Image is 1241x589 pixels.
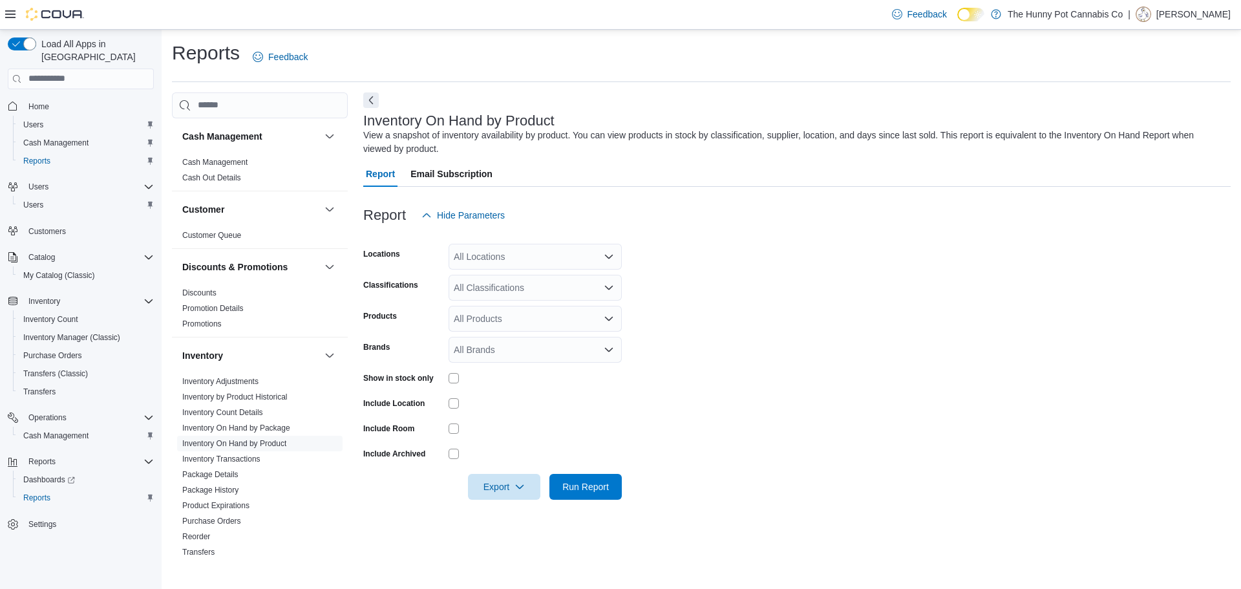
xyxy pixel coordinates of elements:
span: Settings [28,519,56,530]
a: Promotions [182,319,222,328]
span: Reports [18,490,154,506]
span: Inventory On Hand by Product [182,438,286,449]
span: Customer Queue [182,230,241,241]
span: Promotions [182,319,222,329]
span: Users [23,200,43,210]
span: Discounts [182,288,217,298]
span: Users [23,120,43,130]
button: Export [468,474,540,500]
span: Transfers (Classic) [23,369,88,379]
a: Discounts [182,288,217,297]
span: Cash Management [18,135,154,151]
a: Dashboards [13,471,159,489]
span: Email Subscription [410,161,493,187]
h3: Discounts & Promotions [182,261,288,273]
span: Inventory Count [23,314,78,325]
a: Cash Management [182,158,248,167]
h3: Inventory On Hand by Product [363,113,555,129]
button: Inventory Manager (Classic) [13,328,159,347]
button: Open list of options [604,283,614,293]
button: Run Report [549,474,622,500]
label: Brands [363,342,390,352]
span: Users [23,179,154,195]
span: Reports [28,456,56,467]
span: Inventory [28,296,60,306]
div: Inventory [172,374,348,565]
button: My Catalog (Classic) [13,266,159,284]
a: Product Expirations [182,501,249,510]
button: Reports [13,152,159,170]
button: Cash Management [322,129,337,144]
button: Inventory [23,294,65,309]
button: Catalog [23,250,60,265]
button: Open list of options [604,314,614,324]
button: Reports [13,489,159,507]
a: Reorder [182,532,210,541]
a: Inventory Manager (Classic) [18,330,125,345]
a: Dashboards [18,472,80,487]
h3: Cash Management [182,130,262,143]
label: Locations [363,249,400,259]
button: Inventory [322,348,337,363]
span: Promotion Details [182,303,244,314]
span: Dashboards [18,472,154,487]
span: Load All Apps in [GEOGRAPHIC_DATA] [36,37,154,63]
button: Customer [182,203,319,216]
a: Transfers (Classic) [18,366,93,381]
span: Purchase Orders [18,348,154,363]
a: Users [18,197,48,213]
button: Home [3,97,159,116]
div: View a snapshot of inventory availability by product. You can view products in stock by classific... [363,129,1224,156]
label: Include Location [363,398,425,409]
button: Operations [3,409,159,427]
a: Inventory by Product Historical [182,392,288,402]
span: Reports [23,454,154,469]
a: Reports [18,153,56,169]
span: Inventory Transactions [182,454,260,464]
span: My Catalog (Classic) [18,268,154,283]
button: Cash Management [182,130,319,143]
nav: Complex example [8,92,154,568]
span: Customers [23,223,154,239]
button: Open list of options [604,252,614,262]
span: Feedback [907,8,947,21]
span: Inventory Manager (Classic) [23,332,120,343]
span: Product Expirations [182,500,249,511]
span: Dashboards [23,475,75,485]
a: Cash Management [18,428,94,444]
button: Inventory Count [13,310,159,328]
button: Customer [322,202,337,217]
a: Home [23,99,54,114]
a: Customers [23,224,71,239]
label: Include Archived [363,449,425,459]
button: Users [13,196,159,214]
button: Reports [23,454,61,469]
span: Users [18,197,154,213]
button: Operations [23,410,72,425]
span: Export [476,474,533,500]
h1: Reports [172,40,240,66]
a: Purchase Orders [18,348,87,363]
a: Purchase Orders [182,517,241,526]
span: Package History [182,485,239,495]
button: Settings [3,515,159,533]
a: Feedback [248,44,313,70]
span: Run Report [562,480,609,493]
span: Package Details [182,469,239,480]
span: Dark Mode [957,21,958,22]
a: Inventory On Hand by Package [182,423,290,433]
a: Inventory Count Details [182,408,263,417]
a: Feedback [887,1,952,27]
span: Inventory Count [18,312,154,327]
a: Cash Out Details [182,173,241,182]
a: Cash Management [18,135,94,151]
a: Inventory Adjustments [182,377,259,386]
a: Promotion Details [182,304,244,313]
a: Customer Queue [182,231,241,240]
div: Cash Management [172,155,348,191]
span: Catalog [23,250,154,265]
span: Operations [28,412,67,423]
span: Transfers [18,384,154,400]
button: Users [23,179,54,195]
a: Settings [23,517,61,532]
